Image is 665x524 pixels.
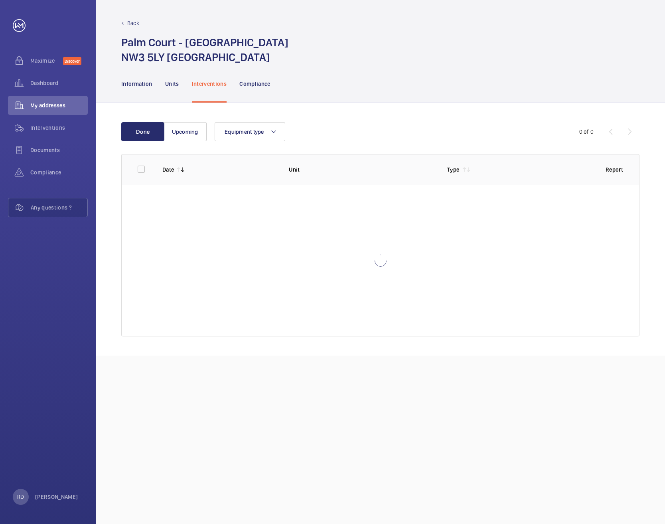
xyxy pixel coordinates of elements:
[606,166,623,174] p: Report
[30,101,88,109] span: My addresses
[30,79,88,87] span: Dashboard
[215,122,285,141] button: Equipment type
[165,80,179,88] p: Units
[30,146,88,154] span: Documents
[31,204,87,212] span: Any questions ?
[164,122,207,141] button: Upcoming
[127,19,139,27] p: Back
[35,493,78,501] p: [PERSON_NAME]
[30,57,63,65] span: Maximize
[239,80,270,88] p: Compliance
[30,168,88,176] span: Compliance
[63,57,81,65] span: Discover
[17,493,24,501] p: RD
[289,166,434,174] p: Unit
[162,166,174,174] p: Date
[121,80,152,88] p: Information
[121,35,288,65] h1: Palm Court - [GEOGRAPHIC_DATA] NW3 5LY [GEOGRAPHIC_DATA]
[579,128,594,136] div: 0 of 0
[447,166,459,174] p: Type
[30,124,88,132] span: Interventions
[225,129,264,135] span: Equipment type
[121,122,164,141] button: Done
[192,80,227,88] p: Interventions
